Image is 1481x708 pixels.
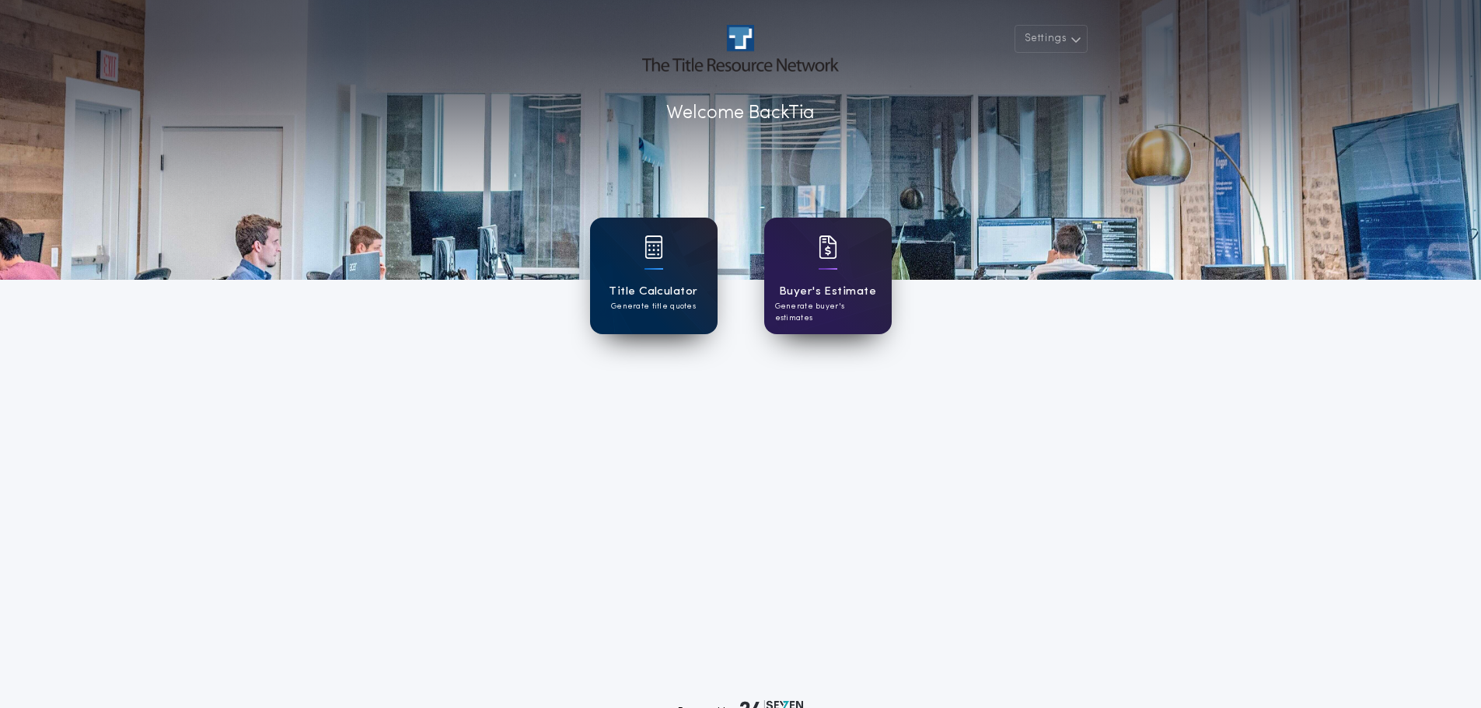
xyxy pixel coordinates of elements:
img: card icon [644,235,663,259]
button: Settings [1015,25,1088,53]
img: account-logo [642,25,838,71]
img: card icon [819,235,837,259]
h1: Title Calculator [609,283,697,301]
a: card iconTitle CalculatorGenerate title quotes [590,218,718,334]
p: Welcome Back Tia [666,99,815,127]
p: Generate title quotes [611,301,696,312]
p: Generate buyer's estimates [775,301,881,324]
h1: Buyer's Estimate [779,283,876,301]
a: card iconBuyer's EstimateGenerate buyer's estimates [764,218,892,334]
